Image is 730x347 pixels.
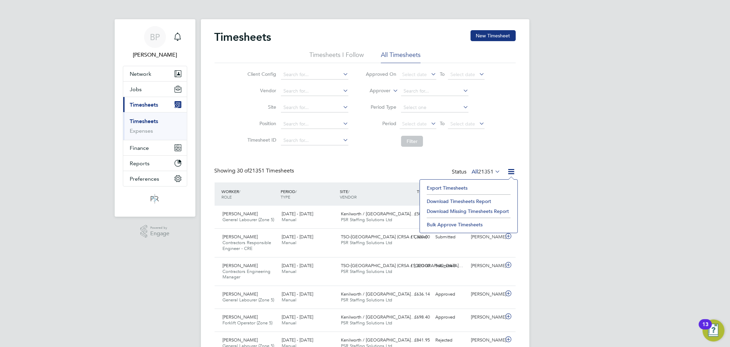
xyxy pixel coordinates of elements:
span: Kenilworth / [GEOGRAPHIC_DATA]… [341,291,415,297]
span: PSR Staffing Solutions Ltd [341,217,392,223]
span: Network [130,71,152,77]
span: TSO-[GEOGRAPHIC_DATA] (CRSA / Crewe) [341,234,427,240]
span: TSO-[GEOGRAPHIC_DATA] (CRSA / [GEOGRAPHIC_DATA]… [341,263,463,268]
span: Kenilworth / [GEOGRAPHIC_DATA]… [341,314,415,320]
span: Ben Perkin [123,51,187,59]
div: Approved [433,289,469,300]
div: PERIOD [279,185,338,203]
div: [PERSON_NAME] [468,312,504,323]
div: £636.14 [397,289,433,300]
span: Manual [282,320,296,326]
div: [PERSON_NAME] [468,231,504,243]
span: Forklift Operator (Zone 5) [223,320,273,326]
span: 21351 [478,168,494,175]
label: Period Type [366,104,396,110]
span: Jobs [130,86,142,93]
span: Timesheets [130,101,158,108]
div: 13 [702,324,708,333]
label: Vendor [245,87,276,94]
label: Period [366,120,396,127]
div: £1,320.00 [397,260,433,272]
span: / [348,189,349,194]
li: Bulk Approve Timesheets [423,220,514,229]
a: Timesheets [130,118,158,124]
span: [PERSON_NAME] [223,291,258,297]
span: Powered by [150,225,169,231]
button: Timesheets [123,97,187,112]
input: Search for... [281,70,348,80]
li: Export Timesheets [423,183,514,193]
a: BP[PERSON_NAME] [123,26,187,59]
span: General Labourer (Zone 5) [223,217,274,223]
div: Showing [215,167,296,175]
button: Reports [123,156,187,171]
div: WORKER [220,185,279,203]
span: PSR Staffing Solutions Ltd [341,240,392,246]
span: [DATE] - [DATE] [282,263,313,268]
span: PSR Staffing Solutions Ltd [341,268,392,274]
label: Client Config [245,71,276,77]
button: Filter [401,136,423,147]
span: [DATE] - [DATE] [282,314,313,320]
span: [DATE] - [DATE] [282,211,313,217]
button: Finance [123,140,187,155]
span: [PERSON_NAME] [223,211,258,217]
span: Select date [450,121,475,127]
span: / [239,189,241,194]
li: Download Timesheets Report [423,196,514,206]
span: Reports [130,160,150,167]
span: Finance [130,145,149,151]
span: Manual [282,297,296,303]
span: Select date [450,71,475,77]
span: TYPE [281,194,290,200]
div: [PERSON_NAME] [468,335,504,346]
button: Jobs [123,82,187,97]
span: Engage [150,231,169,237]
label: Approver [360,87,390,94]
div: SITE [338,185,397,203]
span: 21351 Timesheets [237,167,294,174]
span: VENDOR [340,194,357,200]
span: Kenilworth / [GEOGRAPHIC_DATA]… [341,337,415,343]
div: [PERSON_NAME] [468,260,504,272]
button: New Timesheet [471,30,516,41]
span: [PERSON_NAME] [223,263,258,268]
div: £1,320.00 [397,231,433,243]
span: [DATE] - [DATE] [282,291,313,297]
label: Position [245,120,276,127]
span: TOTAL [417,189,430,194]
input: Search for... [281,86,348,96]
div: Timesheets [123,112,187,140]
span: ROLE [222,194,232,200]
span: Manual [282,217,296,223]
div: Approved [433,312,469,323]
a: Powered byEngage [140,225,169,238]
div: Submitted [433,260,469,272]
span: PSR Staffing Solutions Ltd [341,297,392,303]
span: Manual [282,268,296,274]
span: BP [150,33,160,41]
div: £698.40 [397,312,433,323]
span: [PERSON_NAME] [223,234,258,240]
li: Timesheets I Follow [309,51,364,63]
span: To [438,70,447,79]
span: Kenilworth / [GEOGRAPHIC_DATA]… [341,211,415,217]
a: Expenses [130,128,153,134]
span: [PERSON_NAME] [223,337,258,343]
button: Open Resource Center, 13 new notifications [703,320,725,342]
span: Contractors Responsible Engineer - CRE [223,240,271,251]
div: £841.95 [397,335,433,346]
span: PSR Staffing Solutions Ltd [341,320,392,326]
span: [DATE] - [DATE] [282,337,313,343]
h2: Timesheets [215,30,271,44]
div: Submitted [433,231,469,243]
span: To [438,119,447,128]
div: [PERSON_NAME] [468,289,504,300]
input: Search for... [281,136,348,145]
span: Manual [282,240,296,246]
button: Network [123,66,187,81]
span: [PERSON_NAME] [223,314,258,320]
input: Select one [401,103,469,112]
div: Status [452,167,502,177]
label: Site [245,104,276,110]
